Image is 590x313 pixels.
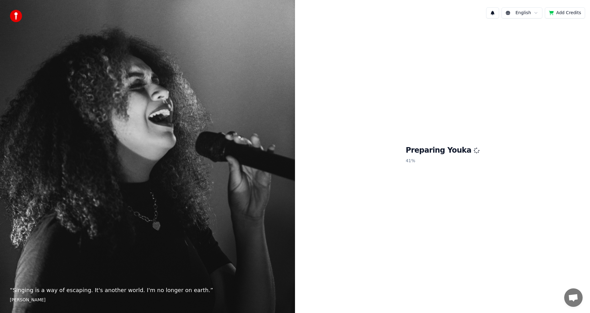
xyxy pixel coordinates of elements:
[406,146,479,155] h1: Preparing Youka
[10,297,285,303] footer: [PERSON_NAME]
[10,286,285,295] p: “ Singing is a way of escaping. It's another world. I'm no longer on earth. ”
[406,155,479,167] p: 41 %
[10,10,22,22] img: youka
[564,288,583,307] div: Open chat
[545,7,585,18] button: Add Credits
